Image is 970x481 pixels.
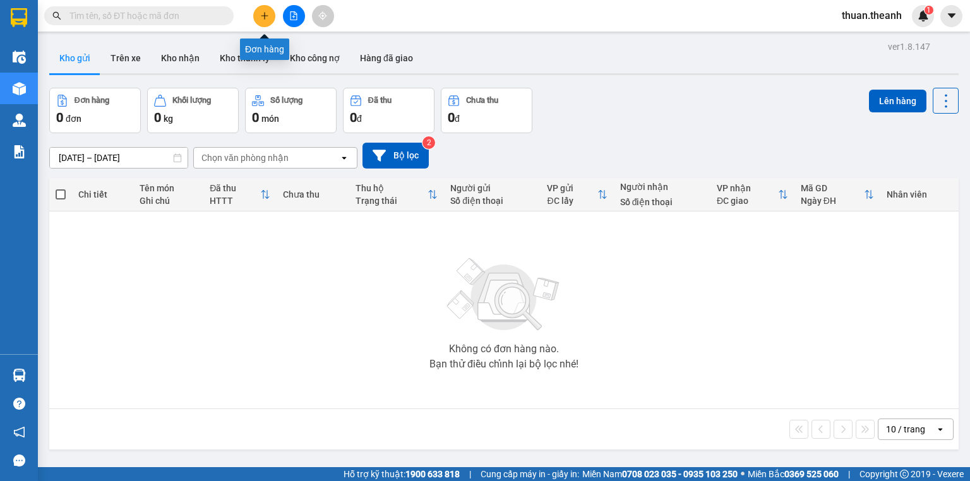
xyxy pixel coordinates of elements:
[13,50,26,64] img: warehouse-icon
[49,43,100,73] button: Kho gửi
[280,43,350,73] button: Kho công nợ
[210,196,260,206] div: HTTT
[448,110,455,125] span: 0
[260,11,269,20] span: plus
[441,88,532,133] button: Chưa thu0đ
[940,5,962,27] button: caret-down
[49,88,141,133] button: Đơn hàng0đơn
[312,5,334,27] button: aim
[356,196,428,206] div: Trạng thái
[469,467,471,481] span: |
[253,5,275,27] button: plus
[349,178,445,211] th: Toggle SortBy
[794,178,880,211] th: Toggle SortBy
[368,96,392,105] div: Đã thu
[270,96,302,105] div: Số lượng
[11,8,27,27] img: logo-vxr
[748,467,839,481] span: Miền Bắc
[13,369,26,382] img: warehouse-icon
[405,469,460,479] strong: 1900 633 818
[449,344,559,354] div: Không có đơn hàng nào.
[886,423,925,436] div: 10 / trang
[620,197,704,207] div: Số điện thoại
[13,114,26,127] img: warehouse-icon
[56,110,63,125] span: 0
[172,96,211,105] div: Khối lượng
[466,96,498,105] div: Chưa thu
[848,467,850,481] span: |
[741,472,745,477] span: ⚪️
[289,11,298,20] span: file-add
[832,8,912,23] span: thuan.theanh
[13,145,26,158] img: solution-icon
[357,114,362,124] span: đ
[344,467,460,481] span: Hỗ trợ kỹ thuật:
[154,110,161,125] span: 0
[140,183,197,193] div: Tên món
[582,467,738,481] span: Miền Nam
[441,251,567,339] img: svg+xml;base64,PHN2ZyBjbGFzcz0ibGlzdC1wbHVnX19zdmciIHhtbG5zPSJodHRwOi8vd3d3LnczLm9yZy8yMDAwL3N2Zy...
[935,424,945,434] svg: open
[240,39,289,60] div: Đơn hàng
[900,470,909,478] span: copyright
[210,43,280,73] button: Kho thanh lý
[926,6,931,15] span: 1
[620,182,704,192] div: Người nhận
[784,469,839,479] strong: 0369 525 060
[547,196,597,206] div: ĐC lấy
[261,114,279,124] span: món
[888,40,930,54] div: ver 1.8.147
[925,6,933,15] sup: 1
[75,96,109,105] div: Đơn hàng
[13,82,26,95] img: warehouse-icon
[541,178,613,211] th: Toggle SortBy
[100,43,151,73] button: Trên xe
[203,178,276,211] th: Toggle SortBy
[946,10,957,21] span: caret-down
[918,10,929,21] img: icon-new-feature
[50,148,188,168] input: Select a date range.
[13,426,25,438] span: notification
[869,90,926,112] button: Lên hàng
[151,43,210,73] button: Kho nhận
[350,110,357,125] span: 0
[201,151,289,164] div: Chọn văn phòng nhận
[350,43,423,73] button: Hàng đã giao
[362,143,429,169] button: Bộ lọc
[801,183,864,193] div: Mã GD
[52,11,61,20] span: search
[622,469,738,479] strong: 0708 023 035 - 0935 103 250
[69,9,219,23] input: Tìm tên, số ĐT hoặc mã đơn
[887,189,952,199] div: Nhân viên
[318,11,327,20] span: aim
[481,467,579,481] span: Cung cấp máy in - giấy in:
[801,196,864,206] div: Ngày ĐH
[717,196,778,206] div: ĐC giao
[422,136,435,149] sup: 2
[717,183,778,193] div: VP nhận
[547,183,597,193] div: VP gửi
[455,114,460,124] span: đ
[429,359,578,369] div: Bạn thử điều chỉnh lại bộ lọc nhé!
[450,196,534,206] div: Số điện thoại
[252,110,259,125] span: 0
[66,114,81,124] span: đơn
[13,454,25,466] span: message
[356,183,428,193] div: Thu hộ
[13,398,25,410] span: question-circle
[147,88,239,133] button: Khối lượng0kg
[283,189,343,199] div: Chưa thu
[343,88,434,133] button: Đã thu0đ
[164,114,173,124] span: kg
[78,189,127,199] div: Chi tiết
[339,153,349,163] svg: open
[210,183,260,193] div: Đã thu
[450,183,534,193] div: Người gửi
[245,88,337,133] button: Số lượng0món
[283,5,305,27] button: file-add
[140,196,197,206] div: Ghi chú
[710,178,794,211] th: Toggle SortBy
